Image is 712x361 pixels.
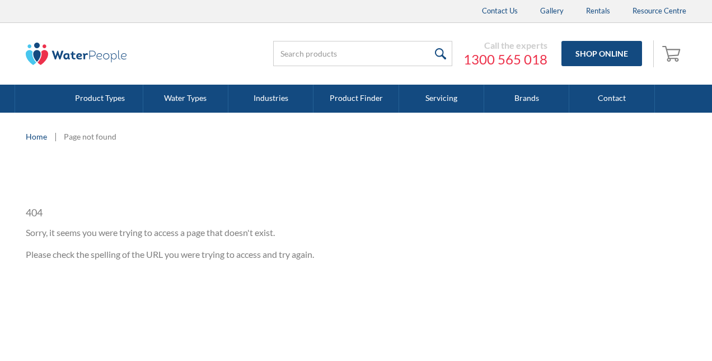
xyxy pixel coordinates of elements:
a: Contact [569,85,654,113]
img: shopping cart [662,44,683,62]
a: Brands [484,85,569,113]
div: | [53,129,58,143]
a: 1300 565 018 [463,51,547,68]
input: Search products [273,41,452,66]
a: Industries [228,85,313,113]
a: Home [26,131,47,142]
div: Call the experts [463,40,547,51]
a: Open cart [659,40,686,67]
a: Shop Online [561,41,642,66]
div: Page not found [64,131,116,142]
a: Servicing [399,85,484,113]
p: Sorry, it seems you were trying to access a page that doesn't exist. [26,226,462,239]
a: Water Types [143,85,228,113]
a: Product Finder [313,85,399,113]
h1: 404 [26,205,462,220]
p: Please check the spelling of the URL you were trying to access and try again. [26,248,462,261]
img: The Water People [26,43,127,65]
a: Product Types [58,85,143,113]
